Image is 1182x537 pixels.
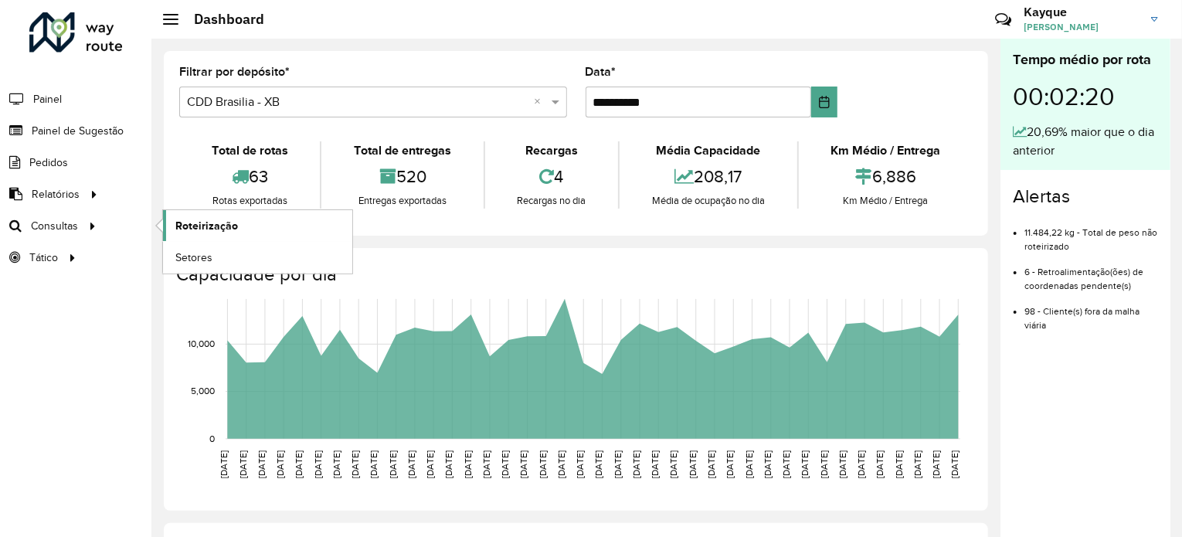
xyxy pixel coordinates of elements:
[631,450,641,478] text: [DATE]
[191,386,215,396] text: 5,000
[294,450,304,478] text: [DATE]
[313,450,323,478] text: [DATE]
[1013,185,1158,208] h4: Alertas
[325,141,479,160] div: Total de entregas
[163,210,352,241] a: Roteirização
[586,63,616,81] label: Data
[1013,49,1158,70] div: Tempo médio por rota
[1024,214,1158,253] li: 11.484,22 kg - Total de peso não roteirizado
[803,160,969,193] div: 6,886
[481,450,491,478] text: [DATE]
[1013,123,1158,160] div: 20,69% maior que o dia anterior
[987,3,1020,36] a: Contato Rápido
[188,339,215,349] text: 10,000
[725,450,735,478] text: [DATE]
[175,250,212,266] span: Setores
[331,450,341,478] text: [DATE]
[163,242,352,273] a: Setores
[650,450,660,478] text: [DATE]
[623,141,793,160] div: Média Capacidade
[819,450,829,478] text: [DATE]
[425,450,435,478] text: [DATE]
[950,450,960,478] text: [DATE]
[178,11,264,28] h2: Dashboard
[388,450,398,478] text: [DATE]
[535,93,548,111] span: Clear all
[209,433,215,444] text: 0
[781,450,791,478] text: [DATE]
[575,450,585,478] text: [DATE]
[183,160,316,193] div: 63
[623,193,793,209] div: Média de ocupação no dia
[1024,253,1158,293] li: 6 - Retroalimentação(ões) de coordenadas pendente(s)
[275,450,285,478] text: [DATE]
[183,141,316,160] div: Total de rotas
[179,63,290,81] label: Filtrar por depósito
[406,450,416,478] text: [DATE]
[29,250,58,266] span: Tático
[369,450,379,478] text: [DATE]
[175,218,238,234] span: Roteirização
[489,141,614,160] div: Recargas
[623,160,793,193] div: 208,17
[238,450,248,478] text: [DATE]
[350,450,360,478] text: [DATE]
[500,450,510,478] text: [DATE]
[325,160,479,193] div: 520
[1013,70,1158,123] div: 00:02:20
[875,450,885,478] text: [DATE]
[538,450,548,478] text: [DATE]
[894,450,904,478] text: [DATE]
[803,193,969,209] div: Km Médio / Entrega
[837,450,847,478] text: [DATE]
[444,450,454,478] text: [DATE]
[556,450,566,478] text: [DATE]
[912,450,922,478] text: [DATE]
[519,450,529,478] text: [DATE]
[463,450,473,478] text: [DATE]
[325,193,479,209] div: Entregas exportadas
[176,263,973,286] h4: Capacidade por dia
[32,123,124,139] span: Painel de Sugestão
[219,450,229,478] text: [DATE]
[594,450,604,478] text: [DATE]
[856,450,866,478] text: [DATE]
[811,87,837,117] button: Choose Date
[29,155,68,171] span: Pedidos
[706,450,716,478] text: [DATE]
[931,450,941,478] text: [DATE]
[32,186,80,202] span: Relatórios
[183,193,316,209] div: Rotas exportadas
[688,450,698,478] text: [DATE]
[744,450,754,478] text: [DATE]
[613,450,623,478] text: [DATE]
[31,218,78,234] span: Consultas
[489,160,614,193] div: 4
[1024,20,1140,34] span: [PERSON_NAME]
[489,193,614,209] div: Recargas no dia
[800,450,810,478] text: [DATE]
[803,141,969,160] div: Km Médio / Entrega
[33,91,62,107] span: Painel
[1024,5,1140,19] h3: Kayque
[256,450,267,478] text: [DATE]
[763,450,773,478] text: [DATE]
[669,450,679,478] text: [DATE]
[1024,293,1158,332] li: 98 - Cliente(s) fora da malha viária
